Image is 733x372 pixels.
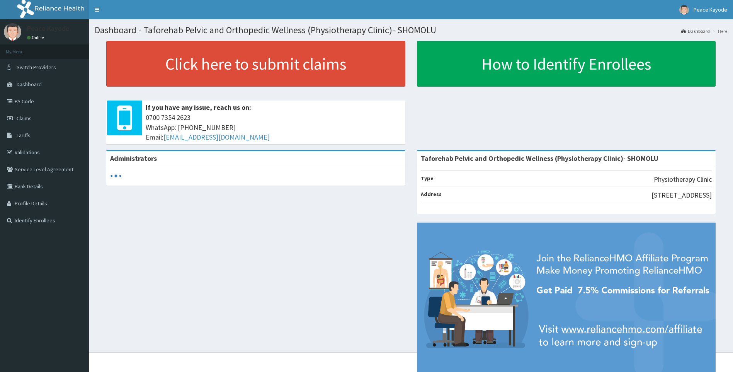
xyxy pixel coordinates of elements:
[27,25,70,32] p: Peace Kayode
[106,41,405,87] a: Click here to submit claims
[711,28,727,34] li: Here
[163,133,270,142] a: [EMAIL_ADDRESS][DOMAIN_NAME]
[17,64,56,71] span: Switch Providers
[694,6,727,13] span: Peace Kayode
[110,154,157,163] b: Administrators
[651,190,712,200] p: [STREET_ADDRESS]
[417,41,716,87] a: How to Identify Enrollees
[17,132,31,139] span: Tariffs
[27,35,46,40] a: Online
[146,113,401,142] span: 0700 7354 2623 WhatsApp: [PHONE_NUMBER] Email:
[679,5,689,15] img: User Image
[110,170,122,182] svg: audio-loading
[681,28,710,34] a: Dashboard
[421,175,434,182] b: Type
[17,81,42,88] span: Dashboard
[4,23,21,41] img: User Image
[17,115,32,122] span: Claims
[95,25,727,35] h1: Dashboard - Taforehab Pelvic and Orthopedic Wellness (Physiotherapy Clinic)- SHOMOLU
[146,103,251,112] b: If you have any issue, reach us on:
[421,191,442,198] b: Address
[654,174,712,184] p: Physiotherapy Clinic
[421,154,658,163] strong: Taforehab Pelvic and Orthopedic Wellness (Physiotherapy Clinic)- SHOMOLU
